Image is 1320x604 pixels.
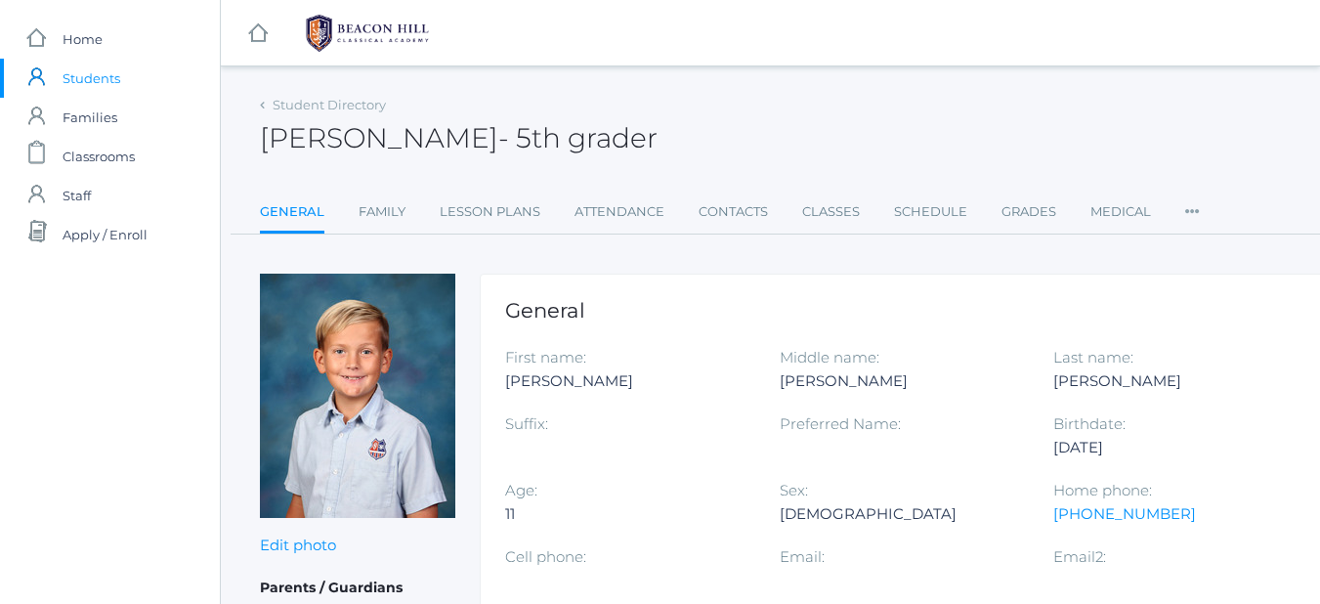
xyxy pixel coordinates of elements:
div: 11 [505,502,750,526]
div: [DATE] [1053,436,1299,459]
div: [PERSON_NAME] [780,369,1025,393]
a: Edit photo [260,536,336,554]
img: Peter Laubacher [260,274,455,518]
label: Preferred Name: [780,414,901,433]
a: Grades [1001,193,1056,232]
div: [PERSON_NAME] [505,369,750,393]
a: Family [359,193,405,232]
a: Schedule [894,193,967,232]
label: Age: [505,481,537,499]
a: Student Directory [273,97,386,112]
span: Staff [63,176,91,215]
a: [PHONE_NUMBER] [1053,504,1196,523]
div: [PERSON_NAME] [1053,369,1299,393]
label: Birthdate: [1053,414,1126,433]
span: - 5th grader [498,121,658,154]
label: Email: [780,547,825,566]
a: Classes [802,193,860,232]
label: Home phone: [1053,481,1152,499]
span: Home [63,20,103,59]
a: Contacts [699,193,768,232]
span: Classrooms [63,137,135,176]
span: Students [63,59,120,98]
a: General [260,193,324,235]
label: Email2: [1053,547,1106,566]
a: Lesson Plans [440,193,540,232]
label: Sex: [780,481,808,499]
a: Medical [1090,193,1151,232]
a: Attendance [575,193,664,232]
span: Apply / Enroll [63,215,148,254]
label: Cell phone: [505,547,586,566]
div: [DEMOGRAPHIC_DATA] [780,502,1025,526]
label: Middle name: [780,348,879,367]
label: Last name: [1053,348,1133,367]
label: First name: [505,348,586,367]
img: BHCALogos-05-308ed15e86a5a0abce9b8dd61676a3503ac9727e845dece92d48e8588c001991.png [294,9,441,58]
h2: [PERSON_NAME] [260,123,658,153]
span: Families [63,98,117,137]
label: Suffix: [505,414,548,433]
